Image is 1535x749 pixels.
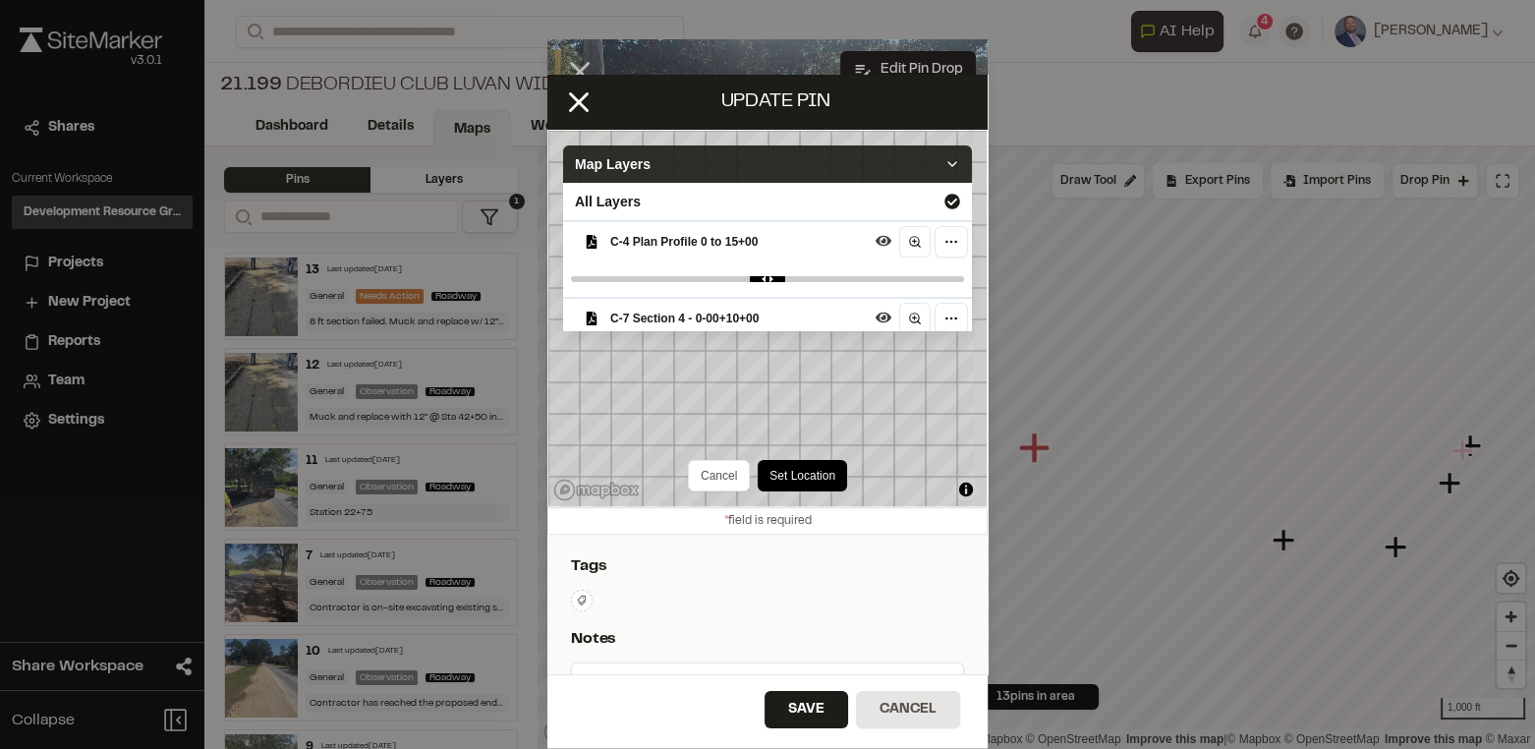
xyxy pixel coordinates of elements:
[547,130,974,507] canvas: Map
[899,303,931,334] a: Zoom to layer
[563,183,972,220] div: All Layers
[872,306,895,329] button: Hide layer
[571,590,593,611] button: Edit Tags
[765,691,848,728] button: Save
[899,226,931,258] a: Zoom to layer
[872,229,895,253] button: Hide layer
[571,554,956,578] p: Tags
[610,309,868,328] span: C-7 Section 4 - 0-00+10+00
[856,691,960,728] button: Cancel
[758,460,847,491] button: Set Location
[571,627,956,651] p: Notes
[547,507,988,535] div: field is required
[610,232,868,252] span: C-4 Plan Profile 0 to 15+00
[575,153,651,175] span: Map Layers
[688,460,750,491] button: Cancel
